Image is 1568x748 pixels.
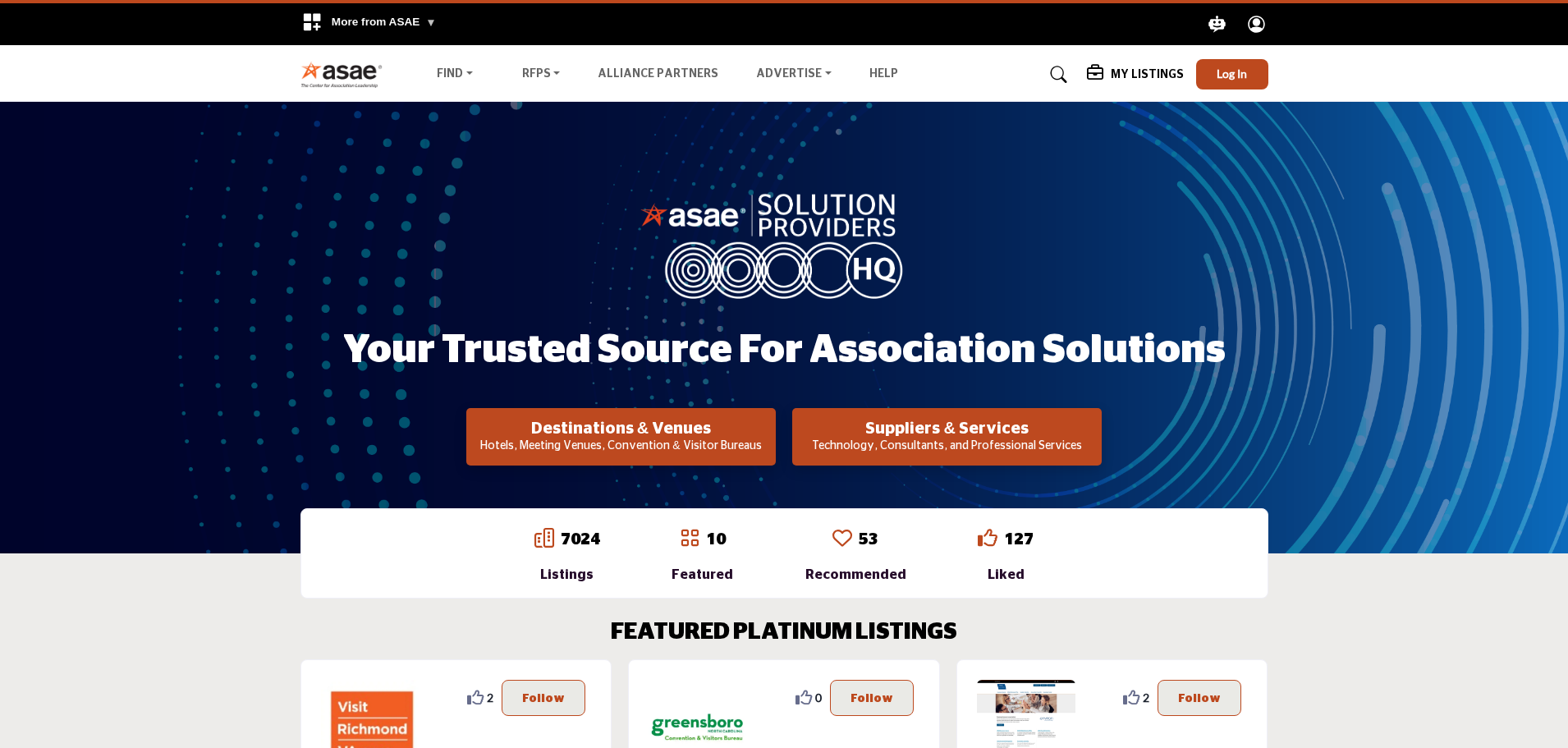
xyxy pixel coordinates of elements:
a: Help [869,68,898,80]
p: Follow [850,689,893,707]
button: Follow [502,680,585,716]
h5: My Listings [1111,67,1184,82]
a: 7024 [561,531,600,548]
h2: Destinations & Venues [471,419,771,438]
h2: FEATURED PLATINUM LISTINGS [611,619,957,647]
span: More from ASAE [332,16,437,28]
i: Go to Liked [978,528,997,548]
p: Follow [1178,689,1221,707]
a: RFPs [511,63,572,86]
a: Go to Recommended [832,528,852,551]
p: Technology, Consultants, and Professional Services [797,438,1097,455]
p: Hotels, Meeting Venues, Convention & Visitor Bureaus [471,438,771,455]
span: 0 [815,689,822,706]
a: 10 [706,531,726,548]
a: Find [425,63,484,86]
img: Site Logo [300,61,392,88]
button: Log In [1196,59,1268,89]
span: Log In [1217,67,1247,80]
button: Follow [1158,680,1241,716]
span: 2 [1143,689,1149,706]
img: image [640,190,928,298]
h2: Suppliers & Services [797,419,1097,438]
a: 53 [859,531,878,548]
a: Alliance Partners [598,68,718,80]
div: My Listings [1087,65,1184,85]
div: Liked [978,565,1034,585]
div: Listings [534,565,600,585]
div: More from ASAE [291,3,447,45]
button: Suppliers & Services Technology, Consultants, and Professional Services [792,408,1102,466]
h1: Your Trusted Source for Association Solutions [343,325,1226,376]
a: Advertise [745,63,843,86]
a: Go to Featured [680,528,699,551]
button: Destinations & Venues Hotels, Meeting Venues, Convention & Visitor Bureaus [466,408,776,466]
p: Follow [522,689,565,707]
div: Recommended [805,565,906,585]
a: 127 [1004,531,1034,548]
a: Search [1034,62,1078,88]
span: 2 [487,689,493,706]
button: Follow [830,680,914,716]
div: Featured [672,565,733,585]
